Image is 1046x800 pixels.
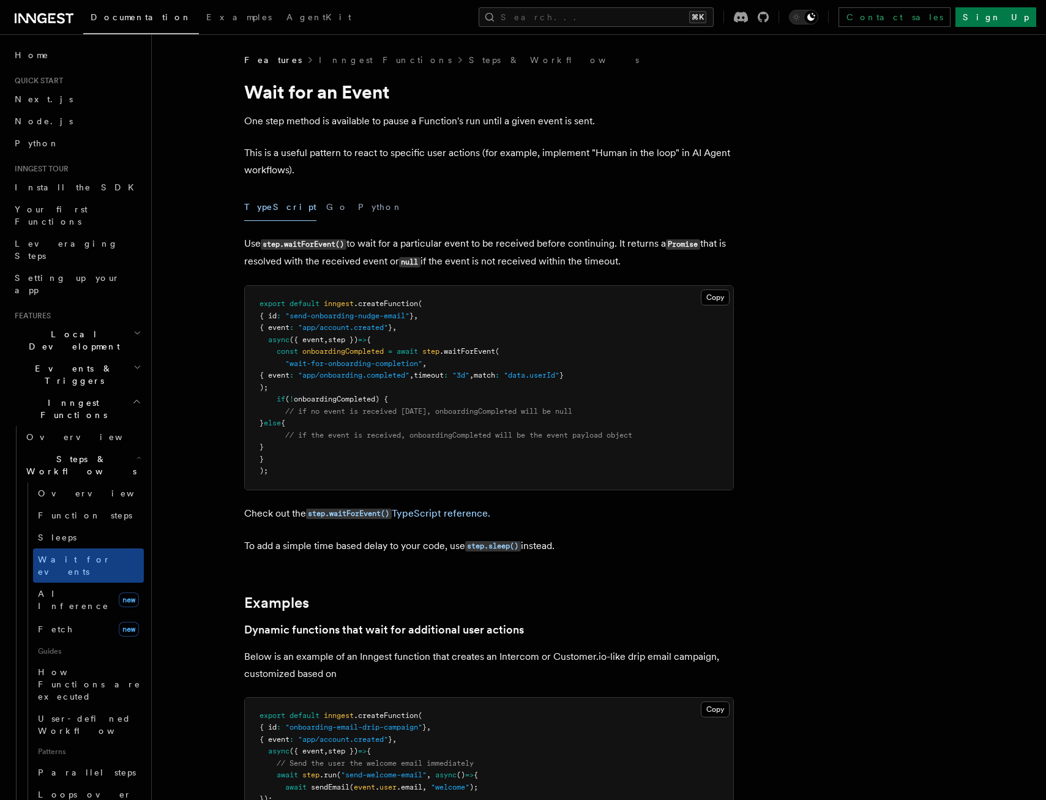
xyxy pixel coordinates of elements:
[38,555,111,577] span: Wait for events
[277,723,281,731] span: :
[409,371,414,379] span: ,
[354,711,418,720] span: .createFunction
[495,347,499,356] span: (
[26,432,152,442] span: Overview
[290,335,324,344] span: ({ event
[397,347,418,356] span: await
[290,299,319,308] span: default
[268,747,290,755] span: async
[33,583,144,617] a: AI Inferencenew
[285,431,632,439] span: // if the event is received, onboardingCompleted will be the event payload object
[354,299,418,308] span: .createFunction
[260,383,268,392] span: );
[285,359,422,368] span: "wait-for-onboarding-completion"
[418,299,422,308] span: (
[302,771,319,779] span: step
[298,735,388,744] span: "app/account.created"
[21,426,144,448] a: Overview
[15,138,59,148] span: Python
[495,371,499,379] span: :
[21,448,144,482] button: Steps & Workflows
[119,622,139,637] span: new
[328,335,358,344] span: step })
[469,54,639,66] a: Steps & Workflows
[789,10,818,24] button: Toggle dark mode
[38,667,141,701] span: How Functions are executed
[244,505,734,523] p: Check out the
[457,771,465,779] span: ()
[324,299,354,308] span: inngest
[290,371,294,379] span: :
[10,132,144,154] a: Python
[10,362,133,387] span: Events & Triggers
[306,507,490,519] a: step.waitForEvent()TypeScript reference.
[10,176,144,198] a: Install the SDK
[33,617,144,641] a: Fetchnew
[199,4,279,33] a: Examples
[689,11,706,23] kbd: ⌘K
[260,443,264,451] span: }
[290,735,294,744] span: :
[244,113,734,130] p: One step method is available to pause a Function's run until a given event is sent.
[21,453,136,477] span: Steps & Workflows
[358,747,367,755] span: =>
[955,7,1036,27] a: Sign Up
[281,419,285,427] span: {
[290,711,319,720] span: default
[422,347,439,356] span: step
[261,239,346,250] code: step.waitForEvent()
[399,257,420,267] code: null
[10,397,132,421] span: Inngest Functions
[244,621,524,638] a: Dynamic functions that wait for additional user actions
[397,783,422,791] span: .email
[302,347,384,356] span: onboardingCompleted
[409,312,414,320] span: }
[439,347,495,356] span: .waitForEvent
[319,54,452,66] a: Inngest Functions
[839,7,951,27] a: Contact sales
[10,44,144,66] a: Home
[290,747,324,755] span: ({ event
[15,204,88,226] span: Your first Functions
[358,193,403,221] button: Python
[244,537,734,555] p: To add a simple time based delay to your code, use instead.
[427,771,431,779] span: ,
[15,49,49,61] span: Home
[38,488,164,498] span: Overview
[444,371,448,379] span: :
[15,239,118,261] span: Leveraging Steps
[15,116,73,126] span: Node.js
[559,371,564,379] span: }
[324,335,328,344] span: ,
[328,747,358,755] span: step })
[465,540,521,551] a: step.sleep()
[10,323,144,357] button: Local Development
[701,701,730,717] button: Copy
[290,395,294,403] span: !
[469,371,474,379] span: ,
[418,711,422,720] span: (
[260,455,264,463] span: }
[15,94,73,104] span: Next.js
[83,4,199,34] a: Documentation
[319,771,337,779] span: .run
[33,526,144,548] a: Sleeps
[33,641,144,661] span: Guides
[33,504,144,526] a: Function steps
[38,624,73,634] span: Fetch
[38,510,132,520] span: Function steps
[367,335,371,344] span: {
[260,299,285,308] span: export
[285,395,290,403] span: (
[15,182,141,192] span: Install the SDK
[33,482,144,504] a: Overview
[10,267,144,301] a: Setting up your app
[298,371,409,379] span: "app/onboarding.completed"
[264,419,281,427] span: else
[279,4,359,33] a: AgentKit
[260,419,264,427] span: }
[244,81,734,103] h1: Wait for an Event
[465,541,521,551] code: step.sleep()
[285,723,422,731] span: "onboarding-email-drip-campaign"
[38,589,109,611] span: AI Inference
